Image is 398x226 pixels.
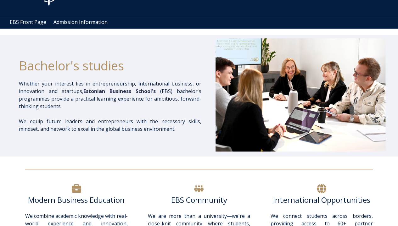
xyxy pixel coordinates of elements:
[53,19,108,25] a: Admission Information
[10,19,46,25] a: EBS Front Page
[25,195,127,205] h6: Modern Business Education
[6,16,398,29] div: Navigation Menu
[19,118,201,133] p: We equip future leaders and entrepreneurs with the necessary skills, mindset, and network to exce...
[148,195,250,205] h6: EBS Community
[271,195,373,205] h6: International Opportunities
[216,38,385,152] img: Bachelor's at EBS
[19,80,201,110] p: Whether your interest lies in entrepreneurship, international business, or innovation and startup...
[83,88,156,95] span: Estonian Business School's
[19,58,201,74] h1: Bachelor's studies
